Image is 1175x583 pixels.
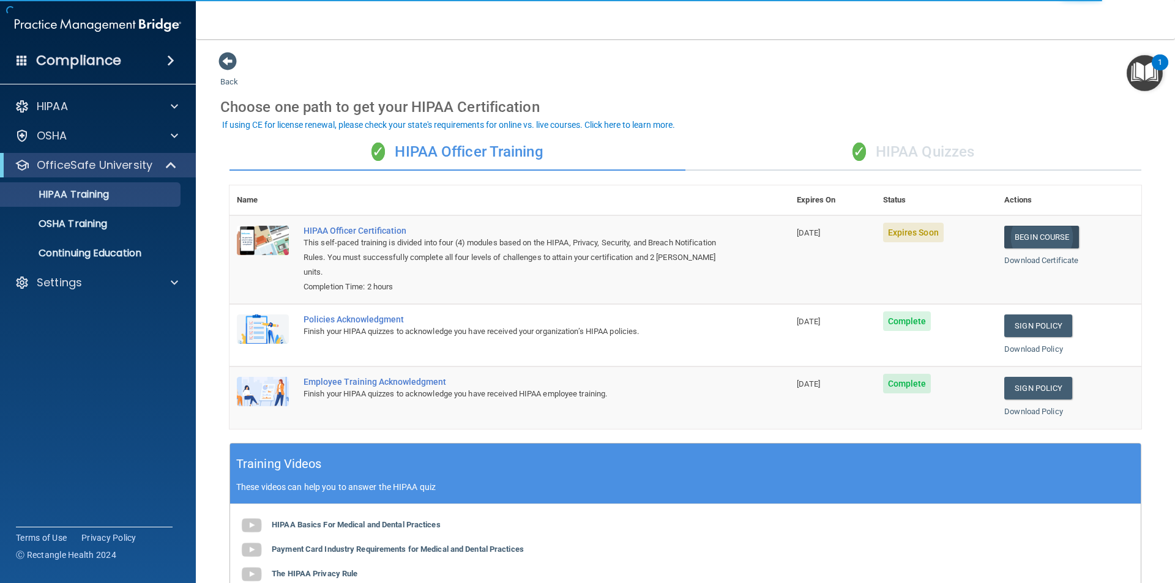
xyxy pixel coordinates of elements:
th: Actions [997,185,1141,215]
p: OfficeSafe University [37,158,152,173]
span: [DATE] [797,228,820,237]
div: Completion Time: 2 hours [304,280,728,294]
a: Back [220,62,238,86]
div: Policies Acknowledgment [304,314,728,324]
a: Begin Course [1004,226,1079,248]
b: HIPAA Basics For Medical and Dental Practices [272,520,441,529]
a: HIPAA Officer Certification [304,226,728,236]
p: HIPAA Training [8,188,109,201]
a: Sign Policy [1004,314,1072,337]
div: Choose one path to get your HIPAA Certification [220,89,1151,125]
a: HIPAA [15,99,178,114]
button: Open Resource Center, 1 new notification [1127,55,1163,91]
p: HIPAA [37,99,68,114]
img: gray_youtube_icon.38fcd6cc.png [239,538,264,562]
span: Ⓒ Rectangle Health 2024 [16,549,116,561]
div: HIPAA Quizzes [685,134,1141,171]
th: Status [876,185,998,215]
th: Expires On [789,185,875,215]
span: ✓ [371,143,385,161]
a: Terms of Use [16,532,67,544]
a: Settings [15,275,178,290]
th: Name [229,185,296,215]
span: [DATE] [797,317,820,326]
span: Expires Soon [883,223,944,242]
a: Privacy Policy [81,532,136,544]
div: Finish your HIPAA quizzes to acknowledge you have received HIPAA employee training. [304,387,728,401]
b: Payment Card Industry Requirements for Medical and Dental Practices [272,544,524,554]
div: Employee Training Acknowledgment [304,377,728,387]
span: Complete [883,374,931,393]
a: OSHA [15,128,178,143]
h5: Training Videos [236,453,322,475]
p: OSHA Training [8,218,107,230]
h4: Compliance [36,52,121,69]
p: OSHA [37,128,67,143]
button: If using CE for license renewal, please check your state's requirements for online vs. live cours... [220,119,677,131]
span: ✓ [852,143,866,161]
div: If using CE for license renewal, please check your state's requirements for online vs. live cours... [222,121,675,129]
a: Download Policy [1004,407,1063,416]
div: This self-paced training is divided into four (4) modules based on the HIPAA, Privacy, Security, ... [304,236,728,280]
img: gray_youtube_icon.38fcd6cc.png [239,513,264,538]
a: Sign Policy [1004,377,1072,399]
img: PMB logo [15,13,181,37]
div: 1 [1158,62,1162,78]
p: Settings [37,275,82,290]
b: The HIPAA Privacy Rule [272,569,357,578]
a: Download Certificate [1004,256,1078,265]
div: Finish your HIPAA quizzes to acknowledge you have received your organization’s HIPAA policies. [304,324,728,339]
p: Continuing Education [8,247,175,259]
div: HIPAA Officer Training [229,134,685,171]
p: These videos can help you to answer the HIPAA quiz [236,482,1135,492]
span: [DATE] [797,379,820,388]
span: Complete [883,311,931,331]
a: Download Policy [1004,344,1063,354]
a: OfficeSafe University [15,158,177,173]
